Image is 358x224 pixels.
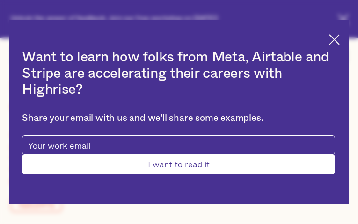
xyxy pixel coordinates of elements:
[22,49,335,98] h2: Want to learn how folks from Meta, Airtable and Stripe are accelerating their careers with Highrise?
[22,154,335,174] input: I want to read it
[22,135,335,155] input: Your work email
[329,34,340,45] img: Cross icon
[22,135,335,174] form: pop-up-modal-form
[22,113,335,124] div: Share your email with us and we'll share some examples.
